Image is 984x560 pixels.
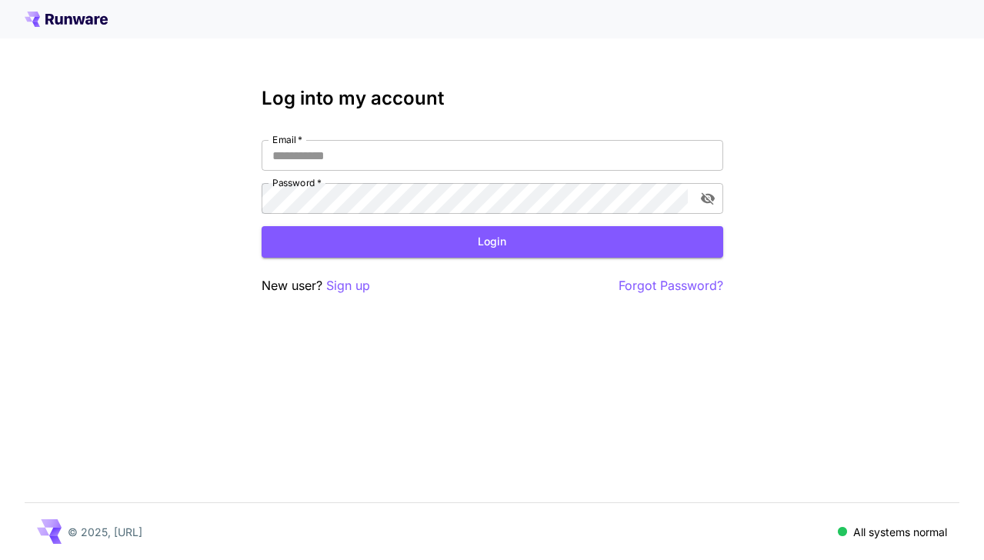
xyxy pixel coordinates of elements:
button: toggle password visibility [694,185,722,212]
button: Sign up [326,276,370,295]
p: New user? [262,276,370,295]
h3: Log into my account [262,88,723,109]
p: All systems normal [853,524,947,540]
label: Email [272,133,302,146]
label: Password [272,176,322,189]
button: Forgot Password? [619,276,723,295]
button: Login [262,226,723,258]
p: © 2025, [URL] [68,524,142,540]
